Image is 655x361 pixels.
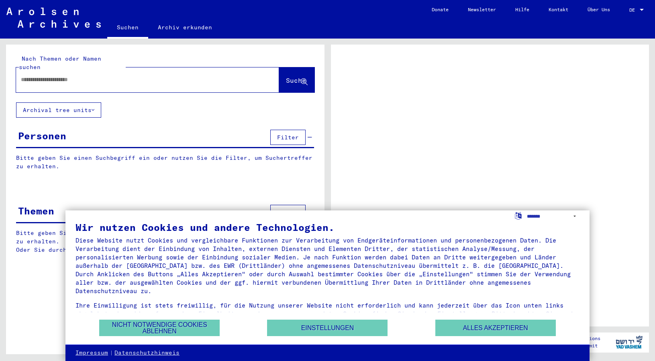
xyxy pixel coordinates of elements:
[114,349,180,357] a: Datenschutzhinweis
[277,134,299,141] span: Filter
[270,130,306,145] button: Filter
[148,18,222,37] a: Archiv erkunden
[279,67,314,92] button: Suche
[18,204,54,218] div: Themen
[16,229,314,254] p: Bitte geben Sie einen Suchbegriff ein oder nutzen Sie die Filter, um Suchertreffer zu erhalten. O...
[514,212,522,219] label: Sprache auswählen
[75,349,108,357] a: Impressum
[75,236,580,295] div: Diese Website nutzt Cookies und vergleichbare Funktionen zur Verarbeitung von Endgeräteinformatio...
[107,18,148,39] a: Suchen
[19,55,101,71] mat-label: Nach Themen oder Namen suchen
[16,102,101,118] button: Archival tree units
[16,154,314,171] p: Bitte geben Sie einen Suchbegriff ein oder nutzen Sie die Filter, um Suchertreffer zu erhalten.
[99,320,220,336] button: Nicht notwendige Cookies ablehnen
[614,332,644,352] img: yv_logo.png
[270,205,306,220] button: Filter
[6,8,101,28] img: Arolsen_neg.svg
[286,76,306,84] span: Suche
[277,209,299,216] span: Filter
[75,301,580,326] div: Ihre Einwilligung ist stets freiwillig, für die Nutzung unserer Website nicht erforderlich und ka...
[267,320,388,336] button: Einstellungen
[629,7,638,13] span: DE
[435,320,556,336] button: Alles akzeptieren
[527,210,580,222] select: Sprache auswählen
[18,128,66,143] div: Personen
[75,222,580,232] div: Wir nutzen Cookies und andere Technologien.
